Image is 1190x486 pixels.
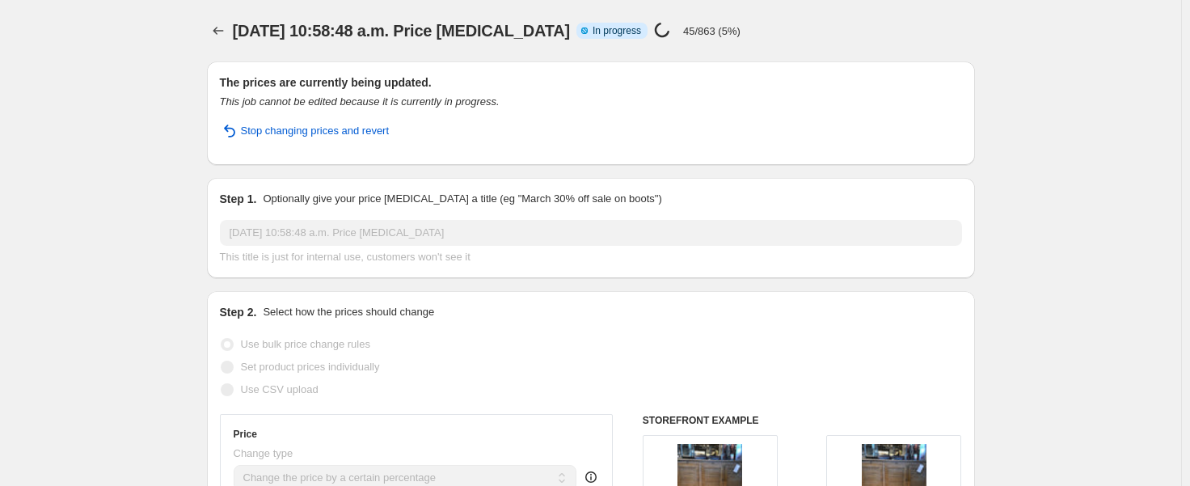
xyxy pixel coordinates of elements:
[220,74,962,91] h2: The prices are currently being updated.
[683,25,741,37] p: 45/863 (5%)
[220,95,500,108] i: This job cannot be edited because it is currently in progress.
[643,414,962,427] h6: STOREFRONT EXAMPLE
[583,469,599,485] div: help
[220,220,962,246] input: 30% off holiday sale
[220,191,257,207] h2: Step 1.
[234,428,257,441] h3: Price
[263,191,661,207] p: Optionally give your price [MEDICAL_DATA] a title (eg "March 30% off sale on boots")
[220,251,471,263] span: This title is just for internal use, customers won't see it
[207,19,230,42] button: Price change jobs
[241,338,370,350] span: Use bulk price change rules
[234,447,293,459] span: Change type
[593,24,641,37] span: In progress
[241,383,319,395] span: Use CSV upload
[220,304,257,320] h2: Step 2.
[233,22,570,40] span: [DATE] 10:58:48 a.m. Price [MEDICAL_DATA]
[241,123,390,139] span: Stop changing prices and revert
[210,118,399,144] button: Stop changing prices and revert
[241,361,380,373] span: Set product prices individually
[263,304,434,320] p: Select how the prices should change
